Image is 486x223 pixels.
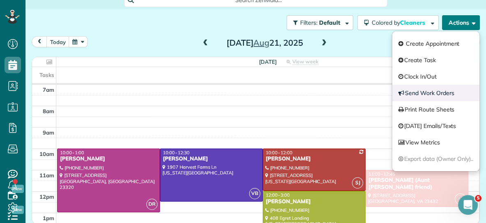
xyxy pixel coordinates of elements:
[319,19,341,26] span: Default
[43,108,54,114] span: 8am
[259,58,277,65] span: [DATE]
[46,36,69,47] button: today
[266,192,289,198] span: 12:00 - 3:00
[372,19,428,26] span: Colored by
[253,37,269,48] span: Aug
[475,195,481,202] span: 5
[60,156,157,163] div: [PERSON_NAME]
[292,58,318,65] span: View week
[400,19,426,26] span: Cleaners
[442,15,480,30] button: Actions
[392,134,479,151] a: View Metrics
[357,15,439,30] button: Colored byCleaners
[249,188,260,199] span: VB
[392,85,479,101] a: Send Work Orders
[43,215,54,221] span: 1pm
[39,193,54,200] span: 12pm
[39,151,54,157] span: 10am
[392,52,479,68] a: Create Task
[368,171,395,177] span: 11:00 - 12:45
[265,156,363,163] div: [PERSON_NAME]
[282,15,353,30] a: Filters: Default
[162,156,260,163] div: [PERSON_NAME]
[146,199,157,210] span: DR
[368,177,466,191] div: [PERSON_NAME] (Aunt [PERSON_NAME] friend)
[287,15,353,30] button: Filters: Default
[392,101,479,118] a: Print Route Sheets
[392,68,479,85] a: Clock In/Out
[39,172,54,179] span: 11am
[43,129,54,136] span: 9am
[60,150,84,156] span: 10:00 - 1:00
[39,72,54,78] span: Tasks
[265,198,363,205] div: [PERSON_NAME]
[32,36,47,47] button: prev
[455,193,466,204] span: AS
[352,177,363,188] span: SJ
[43,86,54,93] span: 7am
[458,195,478,215] iframe: Intercom live chat
[392,118,479,134] a: [DATE] Emails/Texts
[392,35,479,52] a: Create Appointment
[300,19,317,26] span: Filters:
[163,150,190,156] span: 10:00 - 12:30
[213,38,316,47] h2: [DATE] 21, 2025
[266,150,292,156] span: 10:00 - 12:00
